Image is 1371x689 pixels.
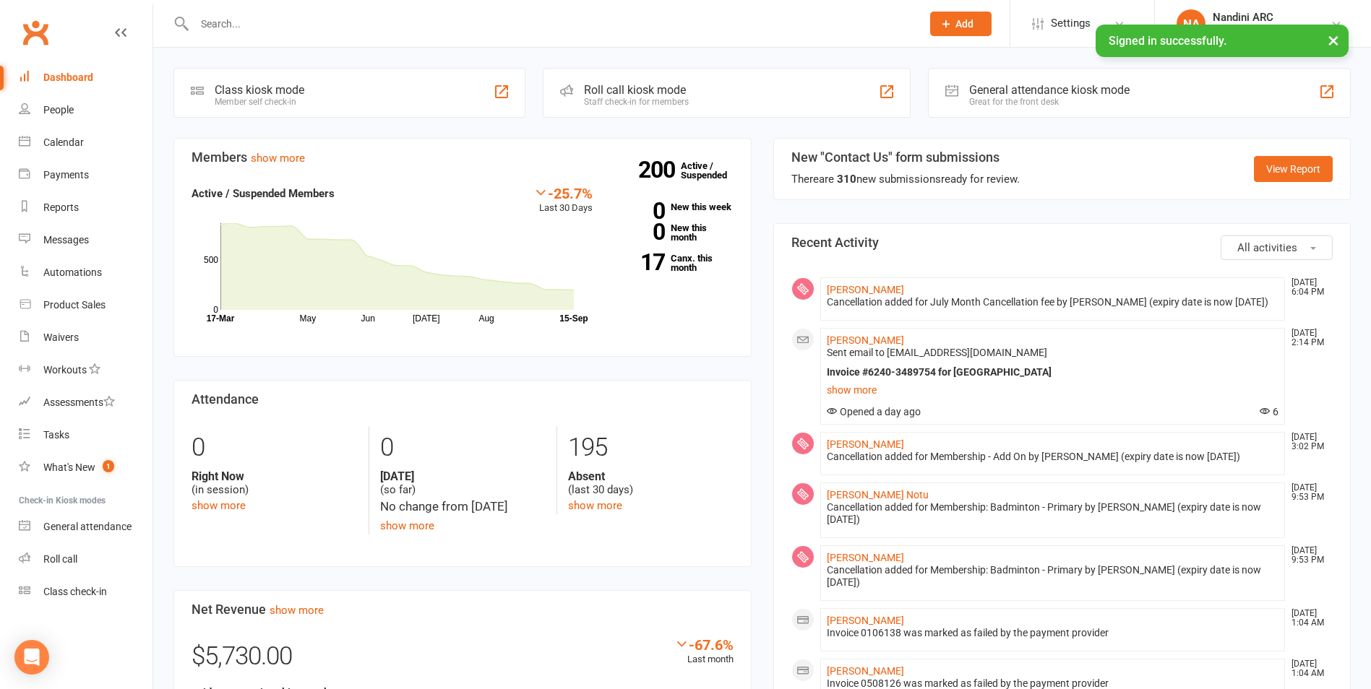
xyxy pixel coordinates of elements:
[568,469,734,497] div: (last 30 days)
[43,521,132,532] div: General attendance
[827,564,1279,589] div: Cancellation added for Membership: Badminton - Primary by [PERSON_NAME] (expiry date is now [DATE])
[43,461,95,473] div: What's New
[1260,406,1278,417] span: 6
[192,150,734,165] h3: Members
[827,406,921,417] span: Opened a day ago
[1284,659,1332,678] time: [DATE] 1:04 AM
[969,97,1130,107] div: Great for the front desk
[19,576,152,608] a: Class kiosk mode
[791,170,1020,188] div: There are new submissions ready for review.
[827,347,1047,358] span: Sent email to [EMAIL_ADDRESS][DOMAIN_NAME]
[43,234,89,246] div: Messages
[614,251,665,273] strong: 17
[19,451,152,484] a: What's New1
[43,331,79,343] div: Waivers
[1051,7,1091,40] span: Settings
[1284,278,1332,297] time: [DATE] 6:04 PM
[19,419,152,451] a: Tasks
[827,489,929,500] a: [PERSON_NAME] Notu
[19,386,152,419] a: Assessments
[43,429,69,441] div: Tasks
[215,83,304,97] div: Class kiosk mode
[614,202,734,212] a: 0New this week
[103,460,114,472] span: 1
[1284,546,1332,565] time: [DATE] 9:53 PM
[1284,433,1332,451] time: [DATE] 3:02 PM
[43,364,87,376] div: Workouts
[43,104,74,116] div: People
[568,499,622,512] a: show more
[190,14,911,34] input: Search...
[43,299,106,311] div: Product Sales
[533,185,593,216] div: Last 30 Days
[19,321,152,354] a: Waivers
[192,636,734,684] div: $5,730.00
[380,497,546,516] div: No change from [DATE]
[1237,241,1297,254] span: All activities
[584,97,689,107] div: Staff check-in for members
[1213,11,1310,24] div: Nandini ARC
[380,426,546,469] div: 0
[19,159,152,191] a: Payments
[43,586,107,597] div: Class check-in
[19,354,152,386] a: Workouts
[837,173,856,186] strong: 310
[192,426,358,469] div: 0
[1284,483,1332,502] time: [DATE] 9:53 PM
[827,451,1279,463] div: Cancellation added for Membership - Add On by [PERSON_NAME] (expiry date is now [DATE])
[380,519,434,532] a: show more
[614,200,665,222] strong: 0
[674,636,734,652] div: -67.6%
[1213,24,1310,37] div: [GEOGRAPHIC_DATA]
[192,602,734,617] h3: Net Revenue
[827,296,1279,308] div: Cancellation added for July Month Cancellation fee by [PERSON_NAME] (expiry date is now [DATE])
[43,396,115,408] div: Assessments
[827,552,904,563] a: [PERSON_NAME]
[251,152,305,165] a: show more
[568,469,734,483] strong: Absent
[270,604,324,617] a: show more
[1109,34,1226,48] span: Signed in successfully.
[827,501,1279,526] div: Cancellation added for Membership: Badminton - Primary by [PERSON_NAME] (expiry date is now [DATE])
[827,627,1279,639] div: Invoice 0106138 was marked as failed by the payment provider
[674,636,734,667] div: Last month
[380,469,546,483] strong: [DATE]
[638,159,681,181] strong: 200
[380,469,546,497] div: (so far)
[19,126,152,159] a: Calendar
[19,289,152,321] a: Product Sales
[1177,9,1205,38] div: NA
[43,136,84,148] div: Calendar
[43,266,102,278] div: Automations
[192,469,358,497] div: (in session)
[19,224,152,256] a: Messages
[215,97,304,107] div: Member self check-in
[19,256,152,289] a: Automations
[43,169,89,181] div: Payments
[791,235,1333,250] h3: Recent Activity
[19,94,152,126] a: People
[614,223,734,242] a: 0New this month
[192,392,734,407] h3: Attendance
[19,191,152,224] a: Reports
[614,253,734,272] a: 17Canx. this month
[827,284,904,295] a: [PERSON_NAME]
[827,380,1279,400] a: show more
[614,221,665,243] strong: 0
[827,665,904,677] a: [PERSON_NAME]
[827,334,904,346] a: [PERSON_NAME]
[192,469,358,483] strong: Right Now
[568,426,734,469] div: 195
[681,150,744,191] a: 200Active / Suspended
[43,553,77,565] div: Roll call
[827,366,1279,378] div: Invoice #6240-3489754 for [GEOGRAPHIC_DATA]
[43,71,93,83] div: Dashboard
[19,511,152,543] a: General attendance kiosk mode
[14,640,49,675] div: Open Intercom Messenger
[1284,609,1332,628] time: [DATE] 1:04 AM
[43,201,79,213] div: Reports
[1221,235,1333,260] button: All activities
[827,438,904,450] a: [PERSON_NAME]
[17,14,53,51] a: Clubworx
[1320,25,1346,56] button: ×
